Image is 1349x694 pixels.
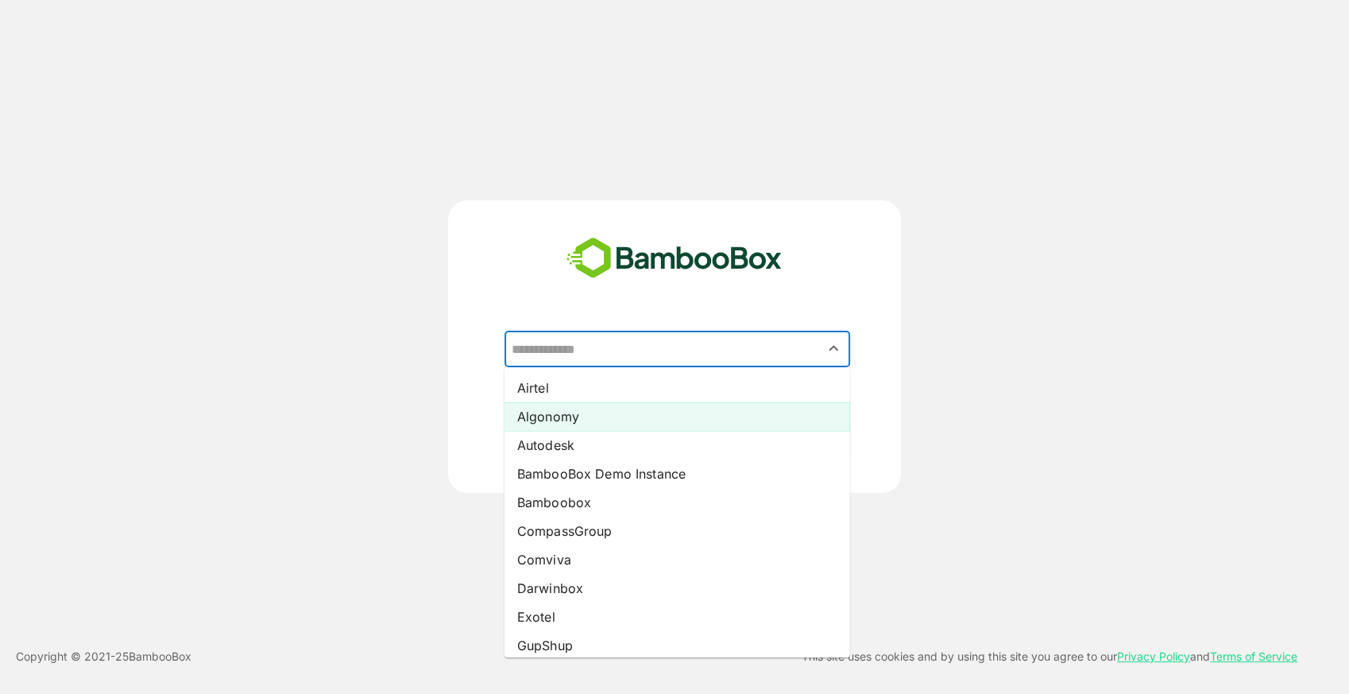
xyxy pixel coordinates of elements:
li: GupShup [504,631,850,660]
a: Privacy Policy [1117,649,1190,663]
li: Bamboobox [504,488,850,517]
p: This site uses cookies and by using this site you agree to our and [802,647,1297,666]
img: bamboobox [558,232,790,285]
li: Comviva [504,545,850,574]
a: Terms of Service [1210,649,1297,663]
li: Algonomy [504,402,850,431]
li: Autodesk [504,431,850,459]
li: Exotel [504,603,850,631]
li: Darwinbox [504,574,850,603]
li: CompassGroup [504,517,850,545]
button: Close [823,338,845,359]
p: Copyright © 2021- 25 BambooBox [16,647,191,666]
li: Airtel [504,374,850,402]
li: BambooBox Demo Instance [504,459,850,488]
